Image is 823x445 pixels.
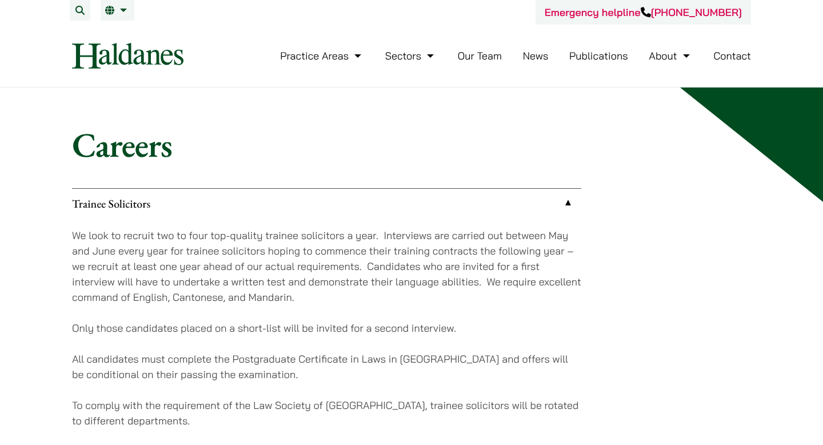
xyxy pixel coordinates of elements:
[385,49,437,62] a: Sectors
[105,6,130,15] a: EN
[649,49,692,62] a: About
[569,49,628,62] a: Publications
[72,189,581,218] a: Trainee Solicitors
[523,49,549,62] a: News
[72,398,581,428] p: To comply with the requirement of the Law Society of [GEOGRAPHIC_DATA], trainee solicitors will b...
[72,43,183,69] img: Logo of Haldanes
[72,320,581,336] p: Only those candidates placed on a short-list will be invited for a second interview.
[72,228,581,305] p: We look to recruit two to four top-quality trainee solicitors a year. Interviews are carried out ...
[72,124,751,165] h1: Careers
[72,351,581,382] p: All candidates must complete the Postgraduate Certificate in Laws in [GEOGRAPHIC_DATA] and offers...
[280,49,364,62] a: Practice Areas
[713,49,751,62] a: Contact
[545,6,742,19] a: Emergency helpline[PHONE_NUMBER]
[458,49,502,62] a: Our Team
